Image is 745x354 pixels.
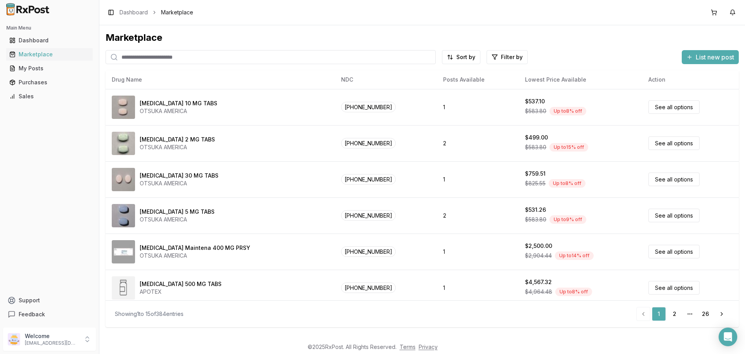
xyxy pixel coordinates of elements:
span: [PHONE_NUMBER] [341,246,396,257]
h2: Main Menu [6,25,93,31]
div: [MEDICAL_DATA] 500 MG TABS [140,280,222,288]
div: OTSUKA AMERICA [140,143,215,151]
nav: breadcrumb [120,9,193,16]
span: $583.80 [525,107,546,115]
img: RxPost Logo [3,3,53,16]
div: Up to 9 % off [549,215,586,224]
div: Marketplace [9,51,90,58]
a: Marketplace [6,47,93,61]
a: Terms [400,344,416,350]
th: Lowest Price Available [519,70,642,89]
td: 1 [437,270,519,306]
button: Sales [3,90,96,103]
td: 1 [437,234,519,270]
a: See all options [648,209,700,222]
button: Purchases [3,76,96,89]
a: List new post [682,54,739,62]
div: $499.00 [525,134,548,141]
div: Purchases [9,78,90,86]
img: Abilify 2 MG TABS [112,132,135,155]
div: APOTEX [140,288,222,296]
div: My Posts [9,65,90,72]
img: Abilify 10 MG TABS [112,96,135,119]
div: Showing 1 to 15 of 384 entries [115,310,184,318]
td: 2 [437,197,519,234]
div: [MEDICAL_DATA] 30 MG TABS [140,172,218,180]
div: Up to 14 % off [555,251,594,260]
td: 2 [437,125,519,161]
div: Up to 8 % off [555,288,592,296]
div: $537.10 [525,98,545,105]
th: NDC [335,70,437,89]
div: $531.26 [525,206,546,214]
span: [PHONE_NUMBER] [341,174,396,185]
span: Feedback [19,310,45,318]
div: $2,500.00 [525,242,552,250]
div: OTSUKA AMERICA [140,216,215,223]
nav: pagination [636,307,729,321]
a: Sales [6,89,93,103]
div: [MEDICAL_DATA] 5 MG TABS [140,208,215,216]
a: 2 [667,307,681,321]
span: [PHONE_NUMBER] [341,138,396,148]
span: [PHONE_NUMBER] [341,283,396,293]
div: Up to 8 % off [549,179,586,188]
button: Support [3,293,96,307]
div: [MEDICAL_DATA] 2 MG TABS [140,136,215,143]
button: Sort by [442,50,480,64]
img: Abilify Maintena 400 MG PRSY [112,240,135,263]
img: Abiraterone Acetate 500 MG TABS [112,276,135,300]
a: 26 [698,307,712,321]
div: OTSUKA AMERICA [140,107,217,115]
span: $583.80 [525,143,546,151]
span: $4,964.48 [525,288,552,296]
p: [EMAIL_ADDRESS][DOMAIN_NAME] [25,340,79,346]
a: Privacy [419,344,438,350]
div: $759.51 [525,170,546,178]
button: Marketplace [3,48,96,61]
a: 1 [652,307,666,321]
a: Purchases [6,75,93,89]
div: Sales [9,92,90,100]
button: My Posts [3,62,96,75]
div: Up to 8 % off [549,107,586,115]
span: [PHONE_NUMBER] [341,102,396,112]
a: See all options [648,281,700,295]
span: $583.80 [525,216,546,223]
img: Abilify 30 MG TABS [112,168,135,191]
button: Feedback [3,307,96,321]
img: Abilify 5 MG TABS [112,204,135,227]
th: Action [642,70,739,89]
span: [PHONE_NUMBER] [341,210,396,221]
span: List new post [696,52,734,62]
a: My Posts [6,61,93,75]
a: Dashboard [6,33,93,47]
span: Sort by [456,53,475,61]
div: [MEDICAL_DATA] 10 MG TABS [140,99,217,107]
button: Dashboard [3,34,96,47]
th: Drug Name [106,70,335,89]
a: Go to next page [714,307,729,321]
div: [MEDICAL_DATA] Maintena 400 MG PRSY [140,244,250,252]
a: See all options [648,136,700,150]
span: $825.55 [525,180,546,187]
div: OTSUKA AMERICA [140,180,218,187]
div: $4,567.32 [525,278,552,286]
div: Marketplace [106,31,739,44]
p: Welcome [25,332,79,340]
button: Filter by [487,50,528,64]
img: User avatar [8,333,20,345]
a: See all options [648,245,700,258]
span: Filter by [501,53,523,61]
td: 1 [437,161,519,197]
a: See all options [648,173,700,186]
button: List new post [682,50,739,64]
td: 1 [437,89,519,125]
th: Posts Available [437,70,519,89]
span: Marketplace [161,9,193,16]
a: See all options [648,100,700,114]
div: OTSUKA AMERICA [140,252,250,260]
div: Open Intercom Messenger [719,328,737,346]
div: Dashboard [9,37,90,44]
div: Up to 15 % off [549,143,588,152]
